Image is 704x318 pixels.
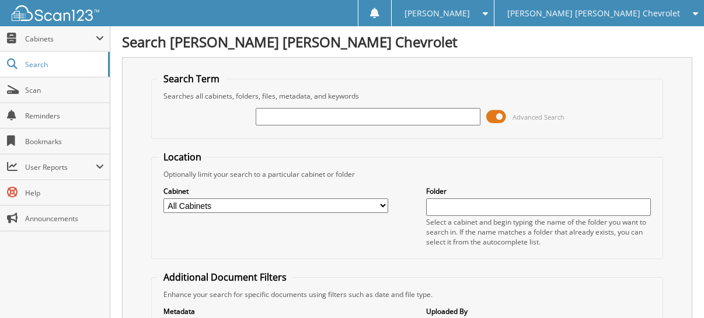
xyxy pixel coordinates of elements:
[405,10,470,17] span: [PERSON_NAME]
[158,271,292,284] legend: Additional Document Filters
[122,32,692,51] h1: Search [PERSON_NAME] [PERSON_NAME] Chevrolet
[25,85,104,95] span: Scan
[507,10,680,17] span: [PERSON_NAME] [PERSON_NAME] Chevrolet
[158,151,207,163] legend: Location
[158,289,657,299] div: Enhance your search for specific documents using filters such as date and file type.
[513,113,564,121] span: Advanced Search
[25,60,102,69] span: Search
[25,34,96,44] span: Cabinets
[25,188,104,198] span: Help
[158,72,225,85] legend: Search Term
[25,137,104,146] span: Bookmarks
[426,186,651,196] label: Folder
[163,186,388,196] label: Cabinet
[163,306,388,316] label: Metadata
[25,111,104,121] span: Reminders
[25,162,96,172] span: User Reports
[12,5,99,21] img: scan123-logo-white.svg
[158,91,657,101] div: Searches all cabinets, folders, files, metadata, and keywords
[426,306,651,316] label: Uploaded By
[426,217,651,247] div: Select a cabinet and begin typing the name of the folder you want to search in. If the name match...
[25,214,104,223] span: Announcements
[158,169,657,179] div: Optionally limit your search to a particular cabinet or folder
